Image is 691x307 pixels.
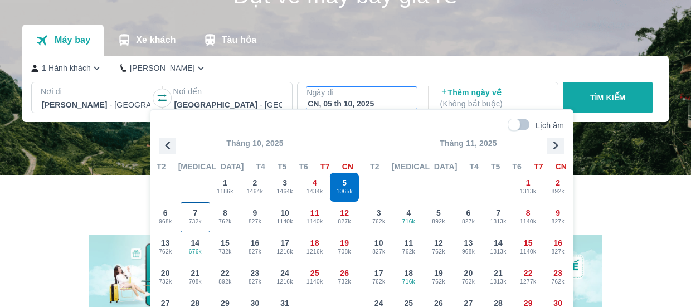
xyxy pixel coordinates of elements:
button: 14676k [181,232,211,262]
span: 762k [211,217,240,226]
span: 716k [395,277,424,286]
p: Tháng 11, 2025 [364,138,573,149]
span: 2 [253,177,257,188]
p: Máy bay [55,35,90,46]
span: 9 [556,207,560,218]
span: 1 [223,177,227,188]
span: 23 [553,267,562,279]
span: 1216k [270,277,299,286]
button: 3762k [364,202,394,232]
button: 6968k [150,202,181,232]
span: 26 [340,267,349,279]
span: 892k [424,217,453,226]
button: 23827k [240,262,270,293]
span: 1140k [514,217,543,226]
span: 827k [543,247,572,256]
button: 17762k [364,262,394,293]
button: 51065k [329,172,359,202]
p: 1 Hành khách [42,62,91,74]
button: 22892k [210,262,240,293]
span: 10 [374,237,383,248]
button: 26732k [329,262,359,293]
span: 827k [543,217,572,226]
span: 732k [211,247,240,256]
span: 1140k [300,217,329,226]
span: 13 [464,237,473,248]
span: 19 [340,237,349,248]
p: Lịch âm [536,120,564,131]
button: 11313k [513,172,543,202]
span: 22 [524,267,533,279]
button: 11186k [210,172,240,202]
span: [MEDICAL_DATA] [392,161,458,172]
button: 9827k [240,202,270,232]
span: 762k [364,217,393,226]
span: T2 [370,161,379,172]
p: Tàu hỏa [222,35,257,46]
span: 3 [377,207,381,218]
button: 18716k [394,262,424,293]
span: 762k [364,277,393,286]
span: 12 [340,207,349,218]
button: 10827k [364,232,394,262]
div: CN, 05 th 10, 2025 [308,98,416,109]
span: 1277k [514,277,543,286]
button: 211313k [483,262,513,293]
p: Nơi đến [173,86,283,97]
span: 762k [424,277,453,286]
span: 17 [374,267,383,279]
button: 9827k [543,202,573,232]
span: 19 [434,267,443,279]
button: 2892k [543,172,573,202]
p: Xe khách [136,35,176,46]
span: 732k [151,277,180,286]
span: 762k [454,277,483,286]
span: 1140k [514,247,543,256]
button: 11762k [394,232,424,262]
span: 762k [151,247,180,256]
span: 7 [496,207,500,218]
p: Thêm ngày về [440,87,548,109]
span: 1464k [270,187,299,196]
button: 101140k [270,202,300,232]
button: 171216k [270,232,300,262]
span: 827k [364,247,393,256]
p: Nơi đi [41,86,151,97]
button: 71313k [483,202,513,232]
button: 21708k [181,262,211,293]
span: 11 [404,237,413,248]
span: 892k [211,277,240,286]
span: 20 [161,267,170,279]
span: 762k [543,277,572,286]
span: T6 [513,161,522,172]
button: 13762k [150,232,181,262]
span: 827k [241,247,270,256]
button: 31464k [270,172,300,202]
span: 1464k [241,187,270,196]
button: 20762k [454,262,484,293]
span: 1216k [300,247,329,256]
button: 41434k [300,172,330,202]
span: 2 [556,177,560,188]
span: T6 [299,161,308,172]
span: 6 [466,207,471,218]
span: 8 [223,207,227,218]
span: 14 [494,237,503,248]
span: 16 [251,237,260,248]
span: 1313k [484,277,513,286]
span: T4 [256,161,265,172]
span: 4 [406,207,411,218]
span: 1140k [270,217,299,226]
span: T2 [157,161,166,172]
button: 20732k [150,262,181,293]
button: 81140k [513,202,543,232]
span: CN [556,161,567,172]
button: TÌM KIẾM [563,82,653,113]
span: 708k [181,277,210,286]
span: 16 [553,237,562,248]
span: 968k [151,217,180,226]
p: Ngày đi [306,87,417,98]
span: T5 [491,161,500,172]
span: 14 [191,237,199,248]
p: ( Không bắt buộc ) [440,98,548,109]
